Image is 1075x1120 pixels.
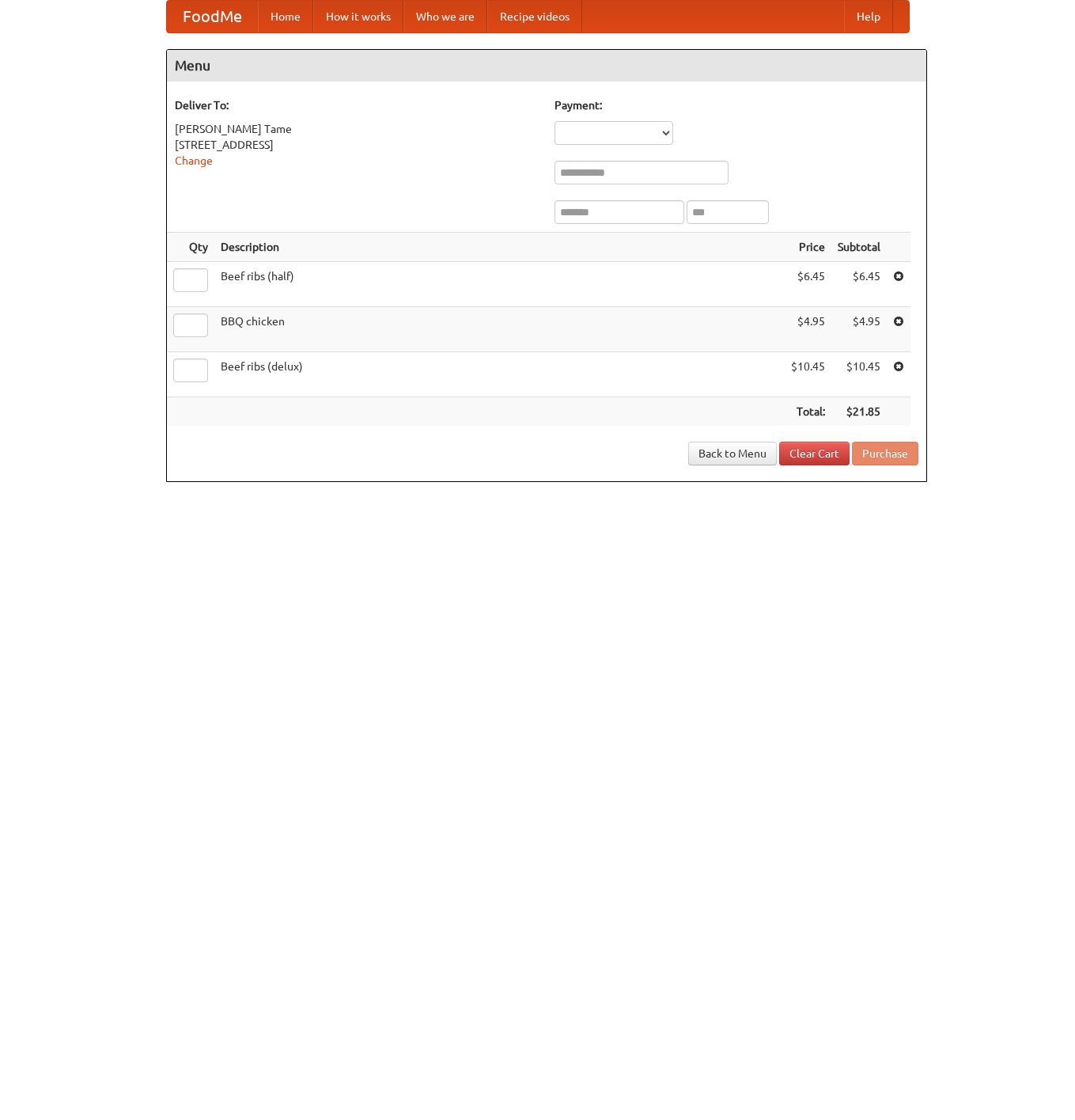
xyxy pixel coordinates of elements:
[214,262,785,307] td: Beef ribs (half)
[831,352,887,397] td: $10.45
[175,154,213,167] a: Change
[779,442,850,465] a: Clear Cart
[167,1,258,32] a: FoodMe
[167,50,926,82] h4: Menu
[844,1,893,32] a: Help
[313,1,403,32] a: How it works
[175,137,539,153] div: [STREET_ADDRESS]
[214,352,785,397] td: Beef ribs (delux)
[831,307,887,352] td: $4.95
[175,121,539,137] div: [PERSON_NAME] Tame
[831,397,887,427] th: $21.85
[785,352,831,397] td: $10.45
[831,262,887,307] td: $6.45
[175,97,539,113] h5: Deliver To:
[555,97,918,113] h5: Payment:
[214,307,785,352] td: BBQ chicken
[167,233,214,262] th: Qty
[785,307,831,352] td: $4.95
[487,1,582,32] a: Recipe videos
[214,233,785,262] th: Description
[403,1,487,32] a: Who we are
[852,442,918,465] button: Purchase
[258,1,313,32] a: Home
[785,397,831,427] th: Total:
[688,442,777,465] a: Back to Menu
[785,262,831,307] td: $6.45
[831,233,887,262] th: Subtotal
[785,233,831,262] th: Price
